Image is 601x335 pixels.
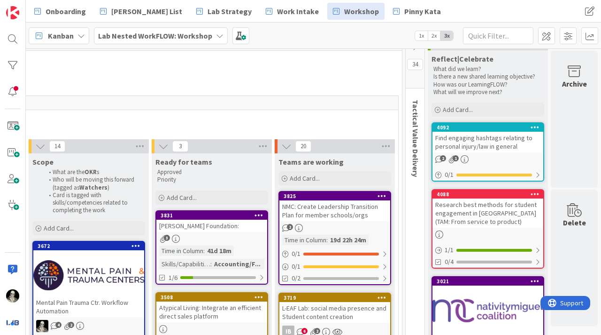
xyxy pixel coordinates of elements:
div: Find engaging hashtags relating to personal injury/law in general [432,132,543,152]
span: Kanban [48,30,74,41]
span: 2 [287,224,293,230]
span: 0/4 [445,257,454,267]
div: 3672 [33,242,144,250]
div: 3825 [284,193,390,199]
div: 3672 [38,243,144,249]
span: 6 [301,328,308,334]
span: 4 [55,322,62,328]
div: Delete [563,217,586,228]
div: 0/1 [432,169,543,181]
div: 4088 [437,191,543,198]
div: 3508Atypical Living: Integrate an efficient direct sales platform [156,293,267,322]
div: 4092 [432,123,543,132]
span: 2x [428,31,440,40]
span: 2 [314,328,320,334]
div: 3719 [279,294,390,302]
b: Lab Nested WorkFLOW: Workshop [98,31,212,40]
div: 3021 [432,277,543,286]
span: Reflect|Celebrate [431,54,493,64]
span: Work Intake [277,6,319,17]
a: 3831[PERSON_NAME] Foundation:Time in Column:41d 18mSkills/Capabilities:Accounting/F...1/6 [155,210,268,285]
div: 3672Mental Pain Trauma Ctr. Workflow Automation [33,242,144,317]
img: Visit kanbanzone.com [6,6,19,19]
span: Workshop [344,6,379,17]
a: 4092Find engaging hashtags relating to personal injury/law in general0/1 [431,122,544,182]
span: : [326,235,328,245]
span: : [203,246,205,256]
div: 3508 [161,294,267,301]
p: How was our LearningFLOW? [433,81,542,88]
a: Pinny Kata [387,3,447,20]
div: 3021 [437,278,543,285]
div: 4092 [437,124,543,131]
div: 3719 [284,295,390,301]
p: Approved [157,168,266,176]
img: WS [36,320,48,332]
span: 0 / 1 [292,262,300,271]
a: Workshop [327,3,385,20]
div: 4088 [432,190,543,199]
div: Time in Column [159,246,203,256]
div: 3831[PERSON_NAME] Foundation: [156,211,267,232]
span: [PERSON_NAME] List [111,6,182,17]
div: 4088Research best methods for student engagement in [GEOGRAPHIC_DATA] (TAM: From service to product) [432,190,543,228]
li: Card is tagged with skills/competencies related to completing the work [44,191,144,215]
img: WS [6,289,19,303]
div: WS [33,320,144,332]
p: What did we learn? [433,65,542,73]
p: What will we improve next? [433,88,542,96]
span: 1x [415,31,428,40]
strong: OKR [85,168,97,176]
span: Pinny Kata [404,6,441,17]
a: Onboarding [29,3,92,20]
span: Add Card... [443,105,473,114]
span: 14 [49,141,65,152]
span: : [210,259,212,269]
div: 3508 [156,293,267,302]
strong: Watchers [79,183,108,191]
div: 3825NMC: Create Leadership Transition Plan for member schools/orgs [279,192,390,221]
div: Accounting/F... [212,259,263,269]
div: 3831 [156,211,267,220]
input: Quick Filter... [463,27,533,44]
div: 4092Find engaging hashtags relating to personal injury/law in general [432,123,543,152]
span: 1 / 1 [445,245,454,255]
span: Scope [32,157,54,167]
a: Lab Strategy [191,3,257,20]
div: 3831 [161,212,267,219]
span: Tactical Value Delivery [411,100,420,177]
span: 0 / 1 [292,249,300,259]
div: 0/1 [279,248,390,260]
span: Teams are working [278,157,344,167]
div: Atypical Living: Integrate an efficient direct sales platform [156,302,267,322]
a: 3825NMC: Create Leadership Transition Plan for member schools/orgsTime in Column:19d 22h 24m0/10/... [278,191,391,285]
span: 2 [68,322,74,328]
div: [PERSON_NAME] Foundation: [156,220,267,232]
span: 3 [164,235,170,241]
span: Ready for teams [155,157,212,167]
div: L-EAF Lab: social media presence and Student content creation [279,302,390,323]
div: Time in Column [282,235,326,245]
div: 19d 22h 24m [328,235,369,245]
li: What are the s [44,168,144,176]
div: 41d 18m [205,246,234,256]
span: 2 [440,155,446,161]
div: 3825 [279,192,390,200]
span: 3x [440,31,453,40]
span: 0/2 [292,273,300,283]
span: Add Card... [290,174,320,183]
p: Is there a new shared learning objective? [433,73,542,80]
div: NMC: Create Leadership Transition Plan for member schools/orgs [279,200,390,221]
div: 3719L-EAF Lab: social media presence and Student content creation [279,294,390,323]
a: Work Intake [260,3,324,20]
span: Support [20,1,43,13]
div: 1/1 [432,244,543,256]
div: Archive [562,78,587,89]
span: Add Card... [44,224,74,232]
p: Priority [157,176,266,183]
span: 1/6 [169,273,177,283]
span: Add Card... [167,193,197,202]
span: 20 [295,141,311,152]
div: Research best methods for student engagement in [GEOGRAPHIC_DATA] (TAM: From service to product) [432,199,543,228]
span: Onboarding [46,6,86,17]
